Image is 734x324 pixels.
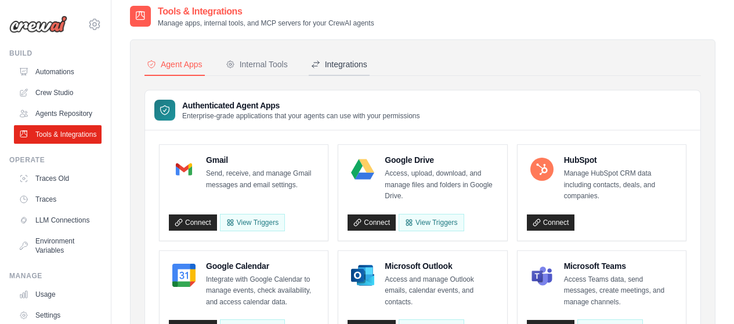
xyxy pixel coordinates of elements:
[385,274,497,308] p: Access and manage Outlook emails, calendar events, and contacts.
[220,214,285,231] : View Triggers
[172,264,196,287] img: Google Calendar Logo
[169,214,217,231] a: Connect
[530,158,554,181] img: HubSpot Logo
[530,264,554,287] img: Microsoft Teams Logo
[385,168,497,202] p: Access, upload, download, and manage files and folders in Google Drive.
[147,59,203,70] div: Agent Apps
[182,100,420,111] h3: Authenticated Agent Apps
[14,125,102,144] a: Tools & Integrations
[14,169,102,188] a: Traces Old
[14,211,102,230] a: LLM Connections
[385,260,497,272] h4: Microsoft Outlook
[206,168,319,191] p: Send, receive, and manage Gmail messages and email settings.
[14,104,102,123] a: Agents Repository
[14,83,102,102] a: Crew Studio
[206,260,319,272] h4: Google Calendar
[158,19,374,28] p: Manage apps, internal tools, and MCP servers for your CrewAI agents
[527,214,575,231] a: Connect
[9,49,102,58] div: Build
[14,63,102,81] a: Automations
[14,190,102,209] a: Traces
[351,264,374,287] img: Microsoft Outlook Logo
[564,154,677,166] h4: HubSpot
[564,274,677,308] p: Access Teams data, send messages, create meetings, and manage channels.
[309,54,370,76] button: Integrations
[182,111,420,121] p: Enterprise-grade applications that your agents can use with your permissions
[172,158,196,181] img: Gmail Logo
[9,16,67,33] img: Logo
[14,285,102,304] a: Usage
[226,59,288,70] div: Internal Tools
[564,168,677,202] p: Manage HubSpot CRM data including contacts, deals, and companies.
[348,214,396,231] a: Connect
[206,154,319,166] h4: Gmail
[14,232,102,260] a: Environment Variables
[9,155,102,165] div: Operate
[311,59,367,70] div: Integrations
[399,214,464,231] : View Triggers
[351,158,374,181] img: Google Drive Logo
[223,54,290,76] button: Internal Tools
[9,271,102,281] div: Manage
[206,274,319,308] p: Integrate with Google Calendar to manage events, check availability, and access calendar data.
[144,54,205,76] button: Agent Apps
[564,260,677,272] h4: Microsoft Teams
[385,154,497,166] h4: Google Drive
[158,5,374,19] h2: Tools & Integrations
